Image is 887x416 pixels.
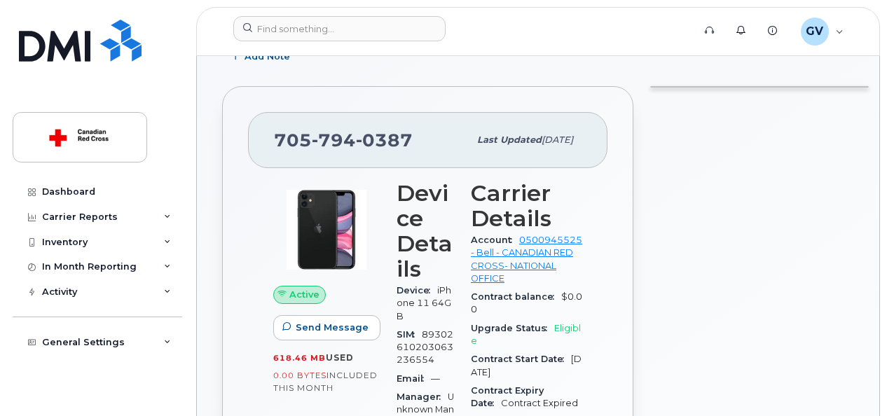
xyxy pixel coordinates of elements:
[397,391,448,402] span: Manager
[471,323,581,346] span: Eligible
[397,285,437,296] span: Device
[471,291,561,302] span: Contract balance
[356,130,413,151] span: 0387
[312,130,356,151] span: 794
[397,181,454,282] h3: Device Details
[397,285,451,321] span: iPhone 11 64GB
[289,288,319,301] span: Active
[471,323,554,333] span: Upgrade Status
[273,370,378,393] span: included this month
[397,329,453,366] span: 89302610203063236554
[245,50,290,63] span: Add Note
[471,385,544,408] span: Contract Expiry Date
[477,134,542,145] span: Last updated
[791,18,853,46] div: Gregory Vaters
[431,373,440,384] span: —
[296,321,369,334] span: Send Message
[542,134,573,145] span: [DATE]
[273,315,380,340] button: Send Message
[233,16,446,41] input: Find something...
[274,130,413,151] span: 705
[471,235,582,284] a: 0500945525 - Bell - CANADIAN RED CROSS- NATIONAL OFFICE
[284,188,369,272] img: iPhone_11.jpg
[471,181,582,231] h3: Carrier Details
[471,354,571,364] span: Contract Start Date
[471,235,519,245] span: Account
[222,44,302,69] button: Add Note
[326,352,354,363] span: used
[471,354,582,377] span: [DATE]
[273,353,326,363] span: 618.46 MB
[806,23,823,40] span: GV
[397,329,422,340] span: SIM
[273,370,326,380] span: 0.00 Bytes
[501,398,578,408] span: Contract Expired
[397,373,431,384] span: Email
